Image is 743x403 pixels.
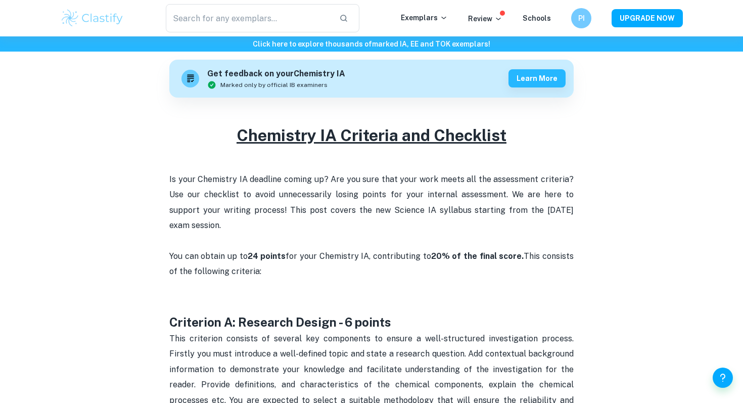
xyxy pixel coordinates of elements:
[571,8,591,28] button: PI
[169,60,574,98] a: Get feedback on yourChemistry IAMarked only by official IB examinersLearn more
[713,368,733,388] button: Help and Feedback
[169,315,391,329] strong: Criterion A: Research Design - 6 points
[523,14,551,22] a: Schools
[169,174,576,230] span: Is your Chemistry IA deadline coming up? Are you sure that your work meets all the assessment cri...
[166,4,331,32] input: Search for any exemplars...
[508,69,566,87] button: Learn more
[576,13,587,24] h6: PI
[60,8,124,28] img: Clastify logo
[237,126,506,145] u: Chemistry IA Criteria and Checklist
[207,68,345,80] h6: Get feedback on your Chemistry IA
[401,12,448,23] p: Exemplars
[248,251,286,261] strong: 24 points
[2,38,741,50] h6: Click here to explore thousands of marked IA, EE and TOK exemplars !
[612,9,683,27] button: UPGRADE NOW
[169,172,574,295] p: You can obtain up to for your Chemistry IA, contributing to This consists of the following criteria:
[431,251,524,261] strong: 20% of the final score.
[220,80,328,89] span: Marked only by official IB examiners
[468,13,502,24] p: Review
